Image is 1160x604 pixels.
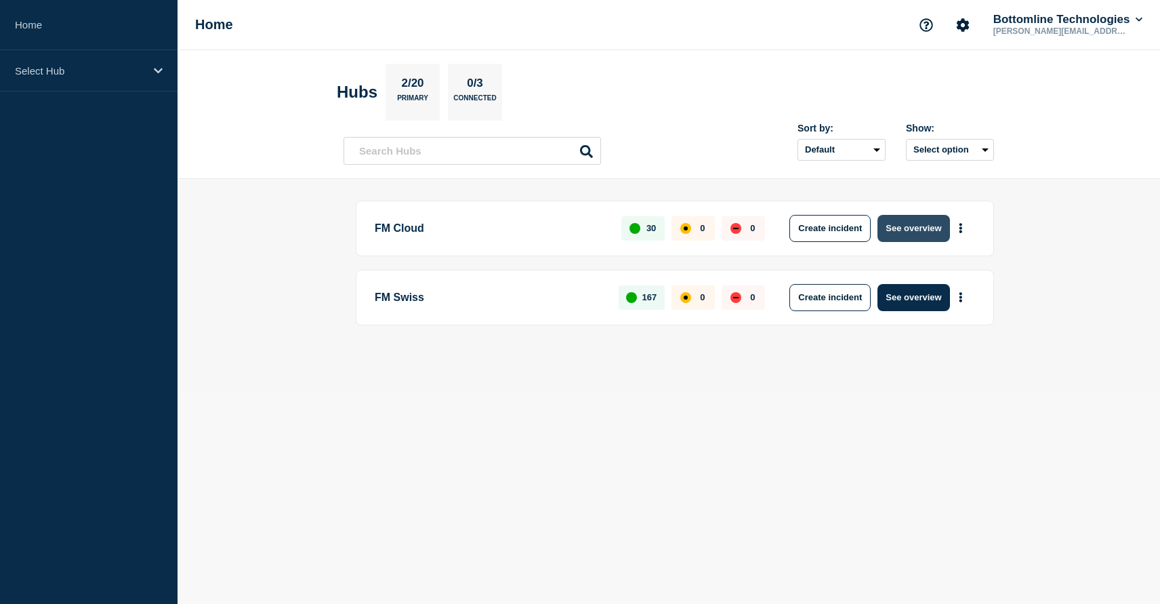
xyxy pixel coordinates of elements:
h2: Hubs [337,83,377,102]
p: 0/3 [462,77,489,94]
p: [PERSON_NAME][EMAIL_ADDRESS][PERSON_NAME][DOMAIN_NAME] [991,26,1132,36]
button: Create incident [789,215,871,242]
p: 0 [750,223,755,233]
div: Show: [906,123,994,134]
p: FM Cloud [375,215,606,242]
div: up [626,292,637,303]
button: Select option [906,139,994,161]
div: affected [680,292,691,303]
p: 30 [646,223,656,233]
p: 0 [700,292,705,302]
p: Primary [397,94,428,108]
button: More actions [952,216,970,241]
p: FM Swiss [375,284,603,311]
p: 0 [750,292,755,302]
button: Create incident [789,284,871,311]
div: Sort by: [797,123,886,134]
button: More actions [952,285,970,310]
button: Support [912,11,940,39]
button: Account settings [949,11,977,39]
p: 2/20 [396,77,429,94]
p: Select Hub [15,65,145,77]
div: affected [680,223,691,234]
div: up [629,223,640,234]
select: Sort by [797,139,886,161]
button: See overview [877,284,949,311]
p: 167 [642,292,657,302]
div: down [730,223,741,234]
input: Search Hubs [344,137,601,165]
div: down [730,292,741,303]
button: Bottomline Technologies [991,13,1145,26]
p: 0 [700,223,705,233]
p: Connected [453,94,496,108]
button: See overview [877,215,949,242]
h1: Home [195,17,233,33]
